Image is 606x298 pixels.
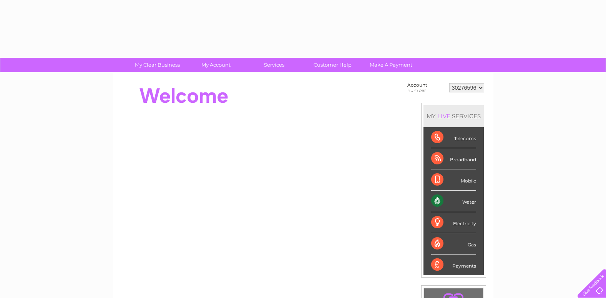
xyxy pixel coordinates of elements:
a: Services [242,58,306,72]
a: Customer Help [301,58,364,72]
a: Make A Payment [359,58,423,72]
div: MY SERVICES [423,105,484,127]
div: Broadband [431,148,476,169]
a: My Clear Business [126,58,189,72]
div: Telecoms [431,127,476,148]
div: Mobile [431,169,476,191]
div: Electricity [431,212,476,233]
div: LIVE [436,112,452,120]
div: Water [431,191,476,212]
div: Payments [431,254,476,275]
a: My Account [184,58,247,72]
div: Gas [431,233,476,254]
td: Account number [405,80,447,95]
